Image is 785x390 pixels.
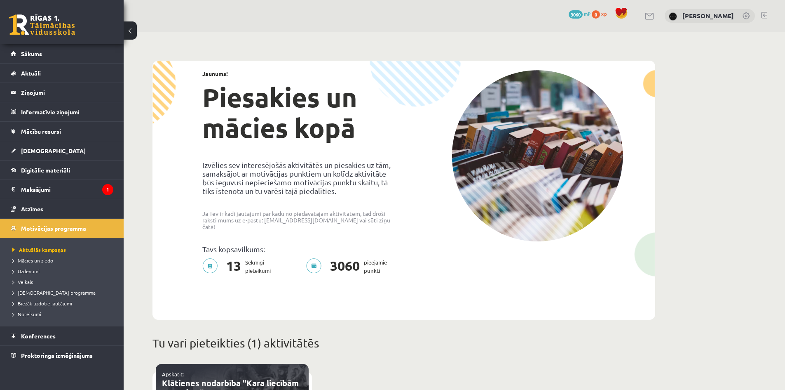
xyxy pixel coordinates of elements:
p: Tu vari pieteikties (1) aktivitātēs [152,335,655,352]
a: Rīgas 1. Tālmācības vidusskola [9,14,75,35]
img: campaign-image-1c4f3b39ab1f89d1fca25a8facaab35ebc8e40cf20aedba61fd73fb4233361ac.png [452,70,623,241]
span: [DEMOGRAPHIC_DATA] programma [12,289,96,296]
a: Noteikumi [12,310,115,318]
span: Digitālie materiāli [21,166,70,174]
a: Apskatīt: [162,371,184,378]
a: Mācību resursi [11,122,113,141]
a: [DEMOGRAPHIC_DATA] programma [12,289,115,296]
span: 3060 [326,258,364,275]
p: Izvēlies sev interesējošās aktivitātēs un piesakies uz tām, samaksājot ar motivācijas punktiem un... [202,161,398,195]
span: Konferences [21,332,56,340]
a: Ziņojumi [11,83,113,102]
a: Sākums [11,44,113,63]
span: Veikals [12,279,33,285]
p: Sekmīgi pieteikumi [202,258,276,275]
span: 0 [592,10,600,19]
legend: Informatīvie ziņojumi [21,102,113,121]
a: Mācies un ziedo [12,257,115,264]
a: [PERSON_NAME] [682,12,734,20]
a: Aktuāli [11,64,113,83]
a: Veikals [12,278,115,286]
span: 3060 [569,10,583,19]
a: Atzīmes [11,199,113,218]
a: 3060 mP [569,10,591,17]
a: 0 xp [592,10,611,17]
legend: Maksājumi [21,180,113,199]
a: Maksājumi1 [11,180,113,199]
a: Biežāk uzdotie jautājumi [12,300,115,307]
span: 13 [222,258,245,275]
p: Ja Tev ir kādi jautājumi par kādu no piedāvātajām aktivitātēm, tad droši raksti mums uz e-pastu: ... [202,210,398,230]
span: Sākums [21,50,42,57]
p: Tavs kopsavilkums: [202,245,398,253]
span: xp [601,10,607,17]
span: Motivācijas programma [21,225,86,232]
span: mP [584,10,591,17]
span: Biežāk uzdotie jautājumi [12,300,72,307]
img: Ansis Eglājs [669,12,677,21]
span: Atzīmes [21,205,43,213]
a: Informatīvie ziņojumi [11,102,113,121]
a: Uzdevumi [12,267,115,275]
a: Proktoringa izmēģinājums [11,346,113,365]
a: Konferences [11,326,113,345]
h1: Piesakies un mācies kopā [202,82,398,143]
span: Mācies un ziedo [12,257,53,264]
span: Mācību resursi [21,128,61,135]
a: Digitālie materiāli [11,161,113,180]
span: Uzdevumi [12,268,40,274]
strong: Jaunums! [202,70,228,77]
a: Aktuālās kampaņas [12,246,115,253]
span: Aktuālās kampaņas [12,246,66,253]
span: Noteikumi [12,311,41,317]
a: Motivācijas programma [11,219,113,238]
legend: Ziņojumi [21,83,113,102]
i: 1 [102,184,113,195]
span: Proktoringa izmēģinājums [21,352,93,359]
span: Aktuāli [21,69,41,77]
p: pieejamie punkti [306,258,392,275]
span: [DEMOGRAPHIC_DATA] [21,147,86,154]
a: [DEMOGRAPHIC_DATA] [11,141,113,160]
